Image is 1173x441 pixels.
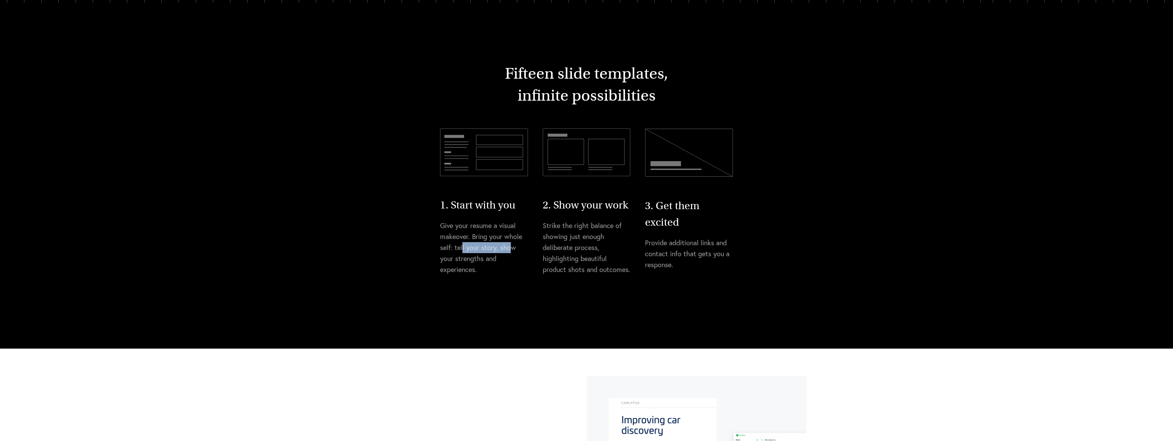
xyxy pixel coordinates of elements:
[440,128,528,177] img: template-intro.svg
[645,197,733,230] h4: 3. Get them excited
[543,128,631,177] img: template-show.svg
[543,197,631,213] h4: 2. Show your work
[440,197,528,213] h4: 1. Start with you
[543,220,631,275] p: Strike the right balance of showing just enough deliberate process, highlighting beautiful produc...
[440,63,733,106] h2: Fifteen slide templates, infinite possibilities
[440,220,528,275] p: Give your resume a visual makeover. Bring your whole self: tell your story, show your strengths a...
[645,237,733,270] p: Provide additional links and contact info that gets you a response.
[645,128,733,177] img: template-excite.svg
